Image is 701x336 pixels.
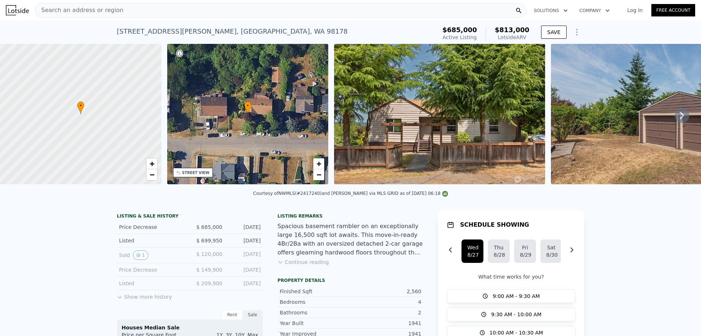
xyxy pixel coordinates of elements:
[317,159,321,168] span: +
[119,250,184,260] div: Sold
[146,169,157,180] a: Zoom out
[117,26,348,37] div: [STREET_ADDRESS][PERSON_NAME] , [GEOGRAPHIC_DATA] , WA 98178
[119,237,184,244] div: Listed
[228,237,261,244] div: [DATE]
[443,34,477,40] span: Active Listing
[574,4,616,17] button: Company
[350,320,421,327] div: 1941
[447,307,575,321] button: 9:30 AM - 10:00 AM
[546,244,556,251] div: Sat
[280,309,350,316] div: Bathrooms
[119,280,184,287] div: Listed
[280,320,350,327] div: Year Built
[277,258,329,266] button: Continue reading
[313,169,324,180] a: Zoom out
[149,170,154,179] span: −
[350,288,421,295] div: 2,560
[196,280,222,286] span: $ 209,900
[350,309,421,316] div: 2
[495,34,529,41] div: Lotside ARV
[244,101,252,114] div: •
[122,324,258,331] div: Houses Median Sale
[242,310,263,320] div: Sale
[528,4,574,17] button: Solutions
[182,170,210,175] div: STREET VIEW
[313,158,324,169] a: Zoom in
[570,25,584,39] button: Show Options
[280,298,350,306] div: Bedrooms
[493,292,540,300] span: 9:00 AM - 9:30 AM
[491,311,541,318] span: 9:30 AM - 10:00 AM
[6,5,29,15] img: Lotside
[467,244,478,251] div: Wed
[447,289,575,303] button: 9:00 AM - 9:30 AM
[494,251,504,258] div: 8/28
[149,159,154,168] span: +
[546,251,556,258] div: 8/30
[77,101,84,114] div: •
[133,250,148,260] button: View historical data
[228,250,261,260] div: [DATE]
[196,251,222,257] span: $ 120,000
[119,223,184,231] div: Price Decrease
[146,158,157,169] a: Zoom in
[117,290,172,301] button: Show more history
[541,26,567,39] button: SAVE
[520,251,530,258] div: 8/29
[196,224,222,230] span: $ 685,000
[651,4,695,16] a: Free Account
[253,191,448,196] div: Courtesy of NWMLS (#2417240) and [PERSON_NAME] via MLS GRID as of [DATE] 06:18
[520,244,530,251] div: Fri
[228,266,261,273] div: [DATE]
[119,266,184,273] div: Price Decrease
[244,102,252,109] span: •
[488,239,510,263] button: Thu8/28
[277,278,424,283] div: Property details
[196,267,222,273] span: $ 149,900
[222,310,242,320] div: Rent
[447,273,575,280] p: What time works for you?
[277,213,424,219] div: Listing remarks
[460,220,529,229] h1: SCHEDULE SHOWING
[350,298,421,306] div: 4
[77,102,84,109] span: •
[514,239,536,263] button: Fri8/29
[280,288,350,295] div: Finished Sqft
[442,191,448,197] img: NWMLS Logo
[495,26,529,34] span: $813,000
[228,280,261,287] div: [DATE]
[35,6,123,15] span: Search an address or region
[277,222,424,257] div: Spacious basement rambler on an exceptionally large 16,500 sqft lot awaits. This move-in-ready 4B...
[117,213,263,220] div: LISTING & SALE HISTORY
[461,239,483,263] button: Wed8/27
[334,44,545,184] img: Sale: 167367669 Parcel: 98056212
[618,7,651,14] a: Log In
[540,239,562,263] button: Sat8/30
[467,251,478,258] div: 8/27
[443,26,477,34] span: $685,000
[228,223,261,231] div: [DATE]
[317,170,321,179] span: −
[196,238,222,243] span: $ 699,950
[494,244,504,251] div: Thu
